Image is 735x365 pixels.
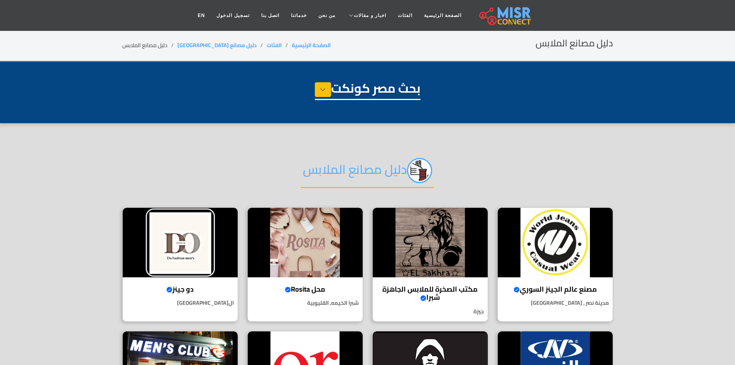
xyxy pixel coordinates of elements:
[248,299,363,307] p: شبرا الخيمه, القليوبية
[267,40,282,50] a: الفئات
[166,287,172,293] svg: Verified account
[407,158,432,183] img: jc8qEEzyi89FPzAOrPPq.png
[301,158,434,188] h2: دليل مصانع الملابس
[122,41,177,49] li: دليل مصانع الملابس
[354,12,386,19] span: اخبار و مقالات
[128,285,232,294] h4: دو جينز
[285,8,313,23] a: خدماتنا
[177,40,257,50] a: دليل مصانع [GEOGRAPHIC_DATA]
[514,287,520,293] svg: Verified account
[373,208,488,277] img: مكتب الصخرة للملابس الجاهزة شبرا
[313,8,341,23] a: من نحن
[378,285,482,302] h4: مكتب الصخرة للملابس الجاهزة شبرا
[118,207,243,322] a: دو جينز دو جينز ال[GEOGRAPHIC_DATA]
[123,299,238,307] p: ال[GEOGRAPHIC_DATA]
[493,207,618,322] a: مصنع عالم الجينز السوري مصنع عالم الجينز السوري مدينة نصر , [GEOGRAPHIC_DATA]
[368,207,493,322] a: مكتب الصخرة للملابس الجاهزة شبرا مكتب الصخرة للملابس الجاهزة شبرا جيزة
[504,285,607,294] h4: مصنع عالم الجينز السوري
[248,208,363,277] img: محل Rosita
[192,8,211,23] a: EN
[253,285,357,294] h4: محل Rosita
[211,8,255,23] a: تسجيل الدخول
[536,38,613,49] h2: دليل مصانع الملابس
[255,8,285,23] a: اتصل بنا
[420,295,426,301] svg: Verified account
[479,6,531,25] img: main.misr_connect
[498,208,613,277] img: مصنع عالم الجينز السوري
[373,307,488,316] p: جيزة
[285,287,291,293] svg: Verified account
[392,8,418,23] a: الفئات
[315,81,421,100] h1: بحث مصر كونكت
[292,40,331,50] a: الصفحة الرئيسية
[498,299,613,307] p: مدينة نصر , [GEOGRAPHIC_DATA]
[341,8,392,23] a: اخبار و مقالات
[418,8,467,23] a: الصفحة الرئيسية
[243,207,368,322] a: محل Rosita محل Rosita شبرا الخيمه, القليوبية
[123,208,238,277] img: دو جينز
